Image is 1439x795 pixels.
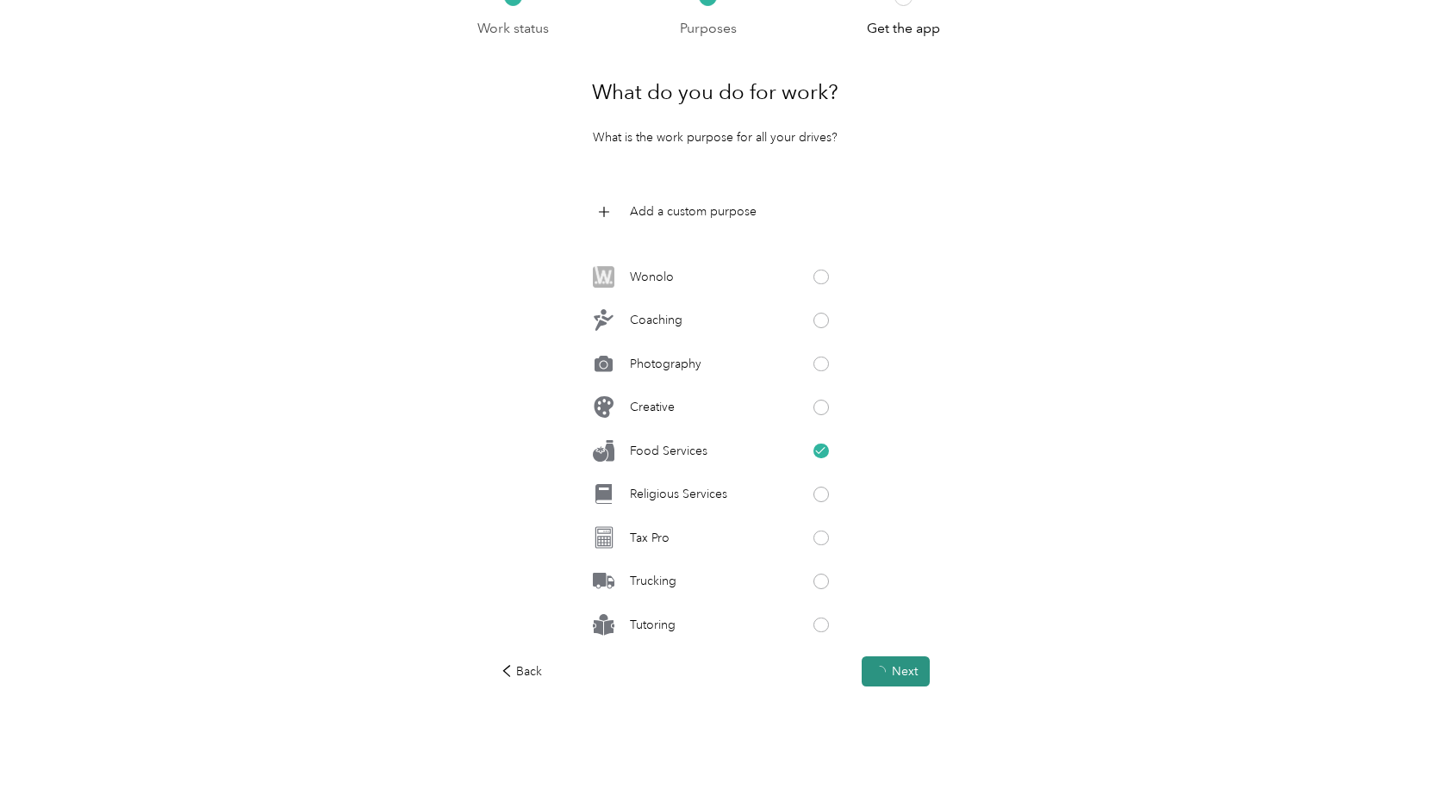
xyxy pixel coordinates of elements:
[1342,699,1439,795] iframe: Everlance-gr Chat Button Frame
[630,268,674,286] p: Wonolo
[630,442,707,460] p: Food Services
[862,656,930,686] button: Next
[680,18,737,40] p: Purposes
[630,616,676,634] p: Tutoring
[867,18,940,40] p: Get the app
[630,355,701,373] p: Photography
[501,662,542,680] div: Back
[593,128,838,146] p: What is the work purpose for all your drives?
[630,202,757,220] p: Add a custom purpose
[630,485,727,503] p: Religious Services
[592,71,838,113] h1: What do you do for work?
[630,529,670,547] p: Tax Pro
[630,398,675,416] p: Creative
[630,572,676,590] p: Trucking
[593,266,614,288] img: Legacy Icon [Wonolo]
[477,18,549,40] p: Work status
[630,311,682,329] p: Coaching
